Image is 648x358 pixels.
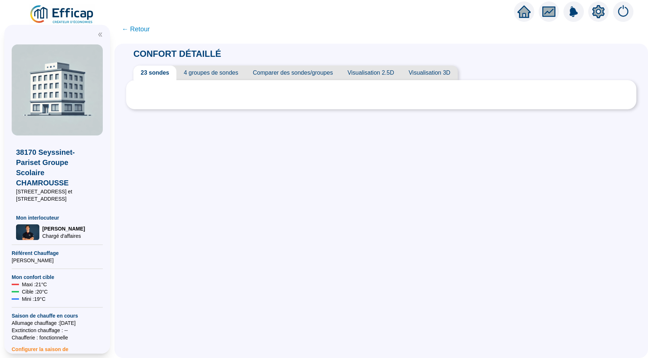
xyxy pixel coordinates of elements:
[12,257,103,264] span: [PERSON_NAME]
[518,5,531,18] span: home
[246,66,340,80] span: Comparer des sondes/groupes
[12,249,103,257] span: Référent Chauffage
[12,327,103,334] span: Exctinction chauffage : --
[592,5,605,18] span: setting
[133,66,176,80] span: 23 sondes
[16,147,98,188] span: 38170 Seyssinet-Pariset Groupe Scolaire CHAMROUSSE
[122,24,150,34] span: ← Retour
[12,319,103,327] span: Allumage chauffage : [DATE]
[340,66,401,80] span: Visualisation 2.5D
[16,214,98,221] span: Mon interlocuteur
[401,66,457,80] span: Visualisation 3D
[12,334,103,341] span: Chaufferie : fonctionnelle
[126,49,229,59] span: CONFORT DÉTAILLÉ
[22,295,46,303] span: Mini : 19 °C
[563,1,584,22] img: alerts
[613,1,633,22] img: alerts
[98,32,103,37] span: double-left
[42,232,85,240] span: Chargé d'affaires
[176,66,245,80] span: 4 groupes de sondes
[22,288,48,295] span: Cible : 20 °C
[16,188,98,202] span: [STREET_ADDRESS] et [STREET_ADDRESS]
[42,225,85,232] span: [PERSON_NAME]
[542,5,555,18] span: fund
[12,312,103,319] span: Saison de chauffe en cours
[29,4,95,25] img: efficap energie logo
[16,224,39,240] img: Chargé d'affaires
[22,281,47,288] span: Maxi : 21 °C
[12,274,103,281] span: Mon confort cible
